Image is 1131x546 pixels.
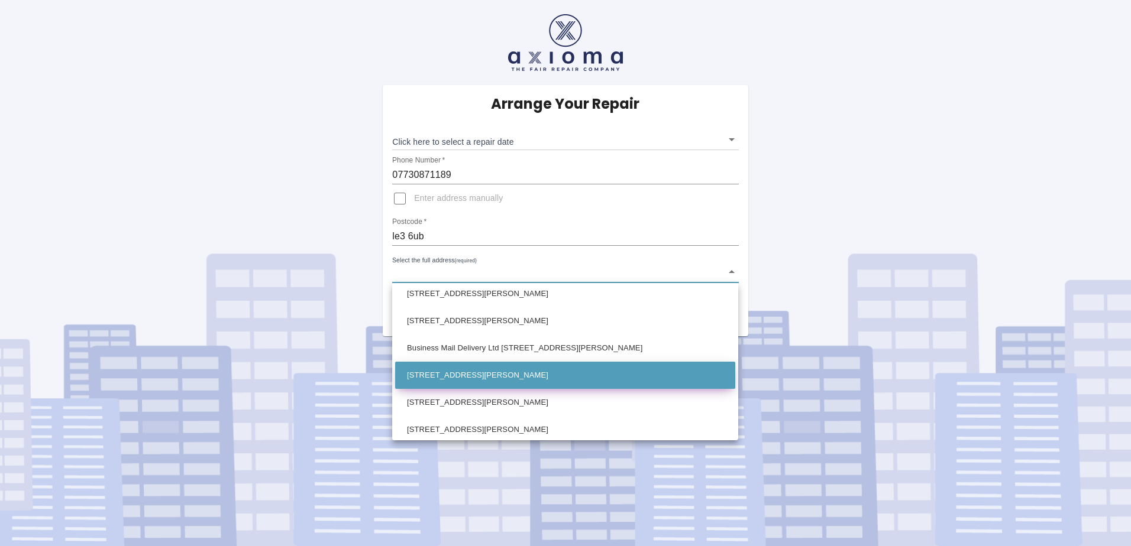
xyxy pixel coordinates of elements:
li: [STREET_ADDRESS][PERSON_NAME] [395,362,735,389]
li: [STREET_ADDRESS][PERSON_NAME] [395,307,735,334]
li: [STREET_ADDRESS][PERSON_NAME] [395,416,735,443]
li: [STREET_ADDRESS][PERSON_NAME] [395,280,735,307]
li: [STREET_ADDRESS][PERSON_NAME] [395,389,735,416]
li: Business Mail Delivery Ltd [STREET_ADDRESS][PERSON_NAME] [395,334,735,362]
